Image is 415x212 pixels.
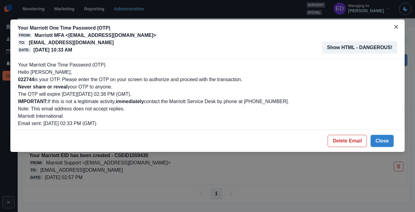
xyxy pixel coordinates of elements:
p: Your Marriott One Time Password (OTP) [18,24,156,32]
p: [EMAIL_ADDRESS][DOMAIN_NAME] [29,39,114,46]
p: The OTP will expire [DATE][DATE] 02:38 PM (GMT). [18,91,397,98]
p: Marriott International [18,113,397,120]
p: Note: This email address does not accept replies. [18,105,397,113]
p: Hello [PERSON_NAME], [18,69,397,76]
button: Delete Email [328,135,367,147]
b: 022744 [18,77,34,82]
b: immediately [116,99,144,104]
span: Date: [18,47,31,53]
p: [DATE] 10:33 AM [33,46,72,54]
p: your OTP to anyone. [18,83,397,91]
b: Never share or reveal [18,84,68,89]
div: Your Marriott One Time Password (OTP) [18,61,397,127]
span: To: [18,40,26,45]
b: IMPORTANT: [18,99,47,104]
button: Close [391,22,401,32]
p: Marriott MFA <[EMAIL_ADDRESS][DOMAIN_NAME]> [34,32,156,39]
button: Close [371,135,394,147]
p: If this is not a legitimate activity, contact the Marriott Service Desk by phone at [PHONE_NUMBER]. [18,98,397,105]
span: From: [18,33,32,38]
p: Email sent: [DATE] 02:33 PM (GMT) [18,120,397,127]
button: Show HTML - DANGEROUS! [322,41,397,54]
p: is your OTP. Please enter the OTP on your screen to authorize and proceed with the transaction. [18,76,397,83]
